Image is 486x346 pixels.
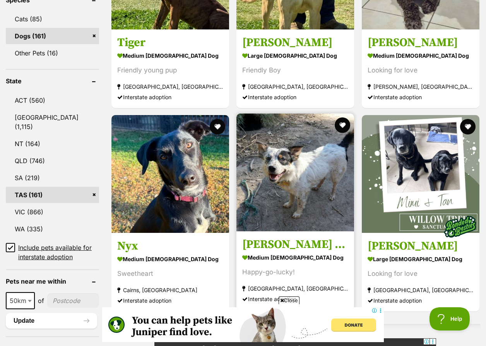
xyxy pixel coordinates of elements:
[242,252,348,263] strong: medium [DEMOGRAPHIC_DATA] Dog
[335,117,351,133] button: favourite
[6,243,99,262] a: Include pets available for interstate adoption
[6,109,99,135] a: [GEOGRAPHIC_DATA] (1,115)
[111,233,229,312] a: Nyx medium [DEMOGRAPHIC_DATA] Dog Sweetheart Cairns, [GEOGRAPHIC_DATA] Interstate adoption
[6,77,99,84] header: State
[368,35,474,50] h3: [PERSON_NAME]
[236,114,354,231] img: Milo (3) - Australian Cattle Dog x Australian Terrier x Border Collie Dog
[441,207,479,246] img: bonded besties
[117,65,223,75] div: Friendly young pup
[6,187,99,203] a: TAS (161)
[6,28,99,44] a: Dogs (161)
[7,295,34,306] span: 50km
[117,253,223,265] strong: medium [DEMOGRAPHIC_DATA] Dog
[102,307,384,342] iframe: Advertisement
[242,65,348,75] div: Friendly Boy
[210,119,225,134] button: favourite
[117,50,223,61] strong: medium [DEMOGRAPHIC_DATA] Dog
[18,243,99,262] span: Include pets available for interstate adoption
[242,81,348,91] strong: [GEOGRAPHIC_DATA], [GEOGRAPHIC_DATA]
[6,292,35,309] span: 50km
[6,153,99,169] a: QLD (746)
[242,237,348,252] h3: [PERSON_NAME] (3)
[236,231,354,310] a: [PERSON_NAME] (3) medium [DEMOGRAPHIC_DATA] Dog Happy-go-lucky! [GEOGRAPHIC_DATA], [GEOGRAPHIC_DA...
[362,115,479,233] img: Mimi - Labrador Retriever Dog
[279,296,299,304] span: Close
[368,295,474,306] div: Interstate adoption
[6,11,99,27] a: Cats (85)
[368,65,474,75] div: Looking for love
[362,233,479,312] a: [PERSON_NAME] large [DEMOGRAPHIC_DATA] Dog Looking for love [GEOGRAPHIC_DATA], [GEOGRAPHIC_DATA] ...
[6,221,99,237] a: WA (335)
[111,115,229,233] img: Nyx - Australian Kelpie Dog
[368,239,474,253] h3: [PERSON_NAME]
[368,269,474,279] div: Looking for love
[6,313,97,329] button: Update
[460,119,476,134] button: favourite
[6,170,99,186] a: SA (219)
[242,35,348,50] h3: [PERSON_NAME]
[6,136,99,152] a: NT (164)
[6,278,99,285] header: Pets near me within
[117,239,223,253] h3: Nyx
[368,81,474,91] strong: [PERSON_NAME], [GEOGRAPHIC_DATA]
[6,204,99,220] a: VIC (866)
[111,29,229,108] a: Tiger medium [DEMOGRAPHIC_DATA] Dog Friendly young pup [GEOGRAPHIC_DATA], [GEOGRAPHIC_DATA] Inter...
[6,45,99,61] a: Other Pets (16)
[117,91,223,102] div: Interstate adoption
[242,91,348,102] div: Interstate adoption
[242,294,348,304] div: Interstate adoption
[242,50,348,61] strong: large [DEMOGRAPHIC_DATA] Dog
[368,50,474,61] strong: medium [DEMOGRAPHIC_DATA] Dog
[117,35,223,50] h3: Tiger
[362,29,479,108] a: [PERSON_NAME] medium [DEMOGRAPHIC_DATA] Dog Looking for love [PERSON_NAME], [GEOGRAPHIC_DATA] Int...
[242,267,348,277] div: Happy-go-lucky!
[47,293,99,308] input: postcode
[368,253,474,265] strong: large [DEMOGRAPHIC_DATA] Dog
[117,269,223,279] div: Sweetheart
[368,91,474,102] div: Interstate adoption
[117,81,223,91] strong: [GEOGRAPHIC_DATA], [GEOGRAPHIC_DATA]
[117,295,223,306] div: Interstate adoption
[236,29,354,108] a: [PERSON_NAME] large [DEMOGRAPHIC_DATA] Dog Friendly Boy [GEOGRAPHIC_DATA], [GEOGRAPHIC_DATA] Inte...
[430,307,471,331] iframe: Help Scout Beacon - Open
[38,296,44,305] span: of
[6,92,99,108] a: ACT (560)
[242,283,348,294] strong: [GEOGRAPHIC_DATA], [GEOGRAPHIC_DATA]
[117,285,223,295] strong: Cairns, [GEOGRAPHIC_DATA]
[368,285,474,295] strong: [GEOGRAPHIC_DATA], [GEOGRAPHIC_DATA]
